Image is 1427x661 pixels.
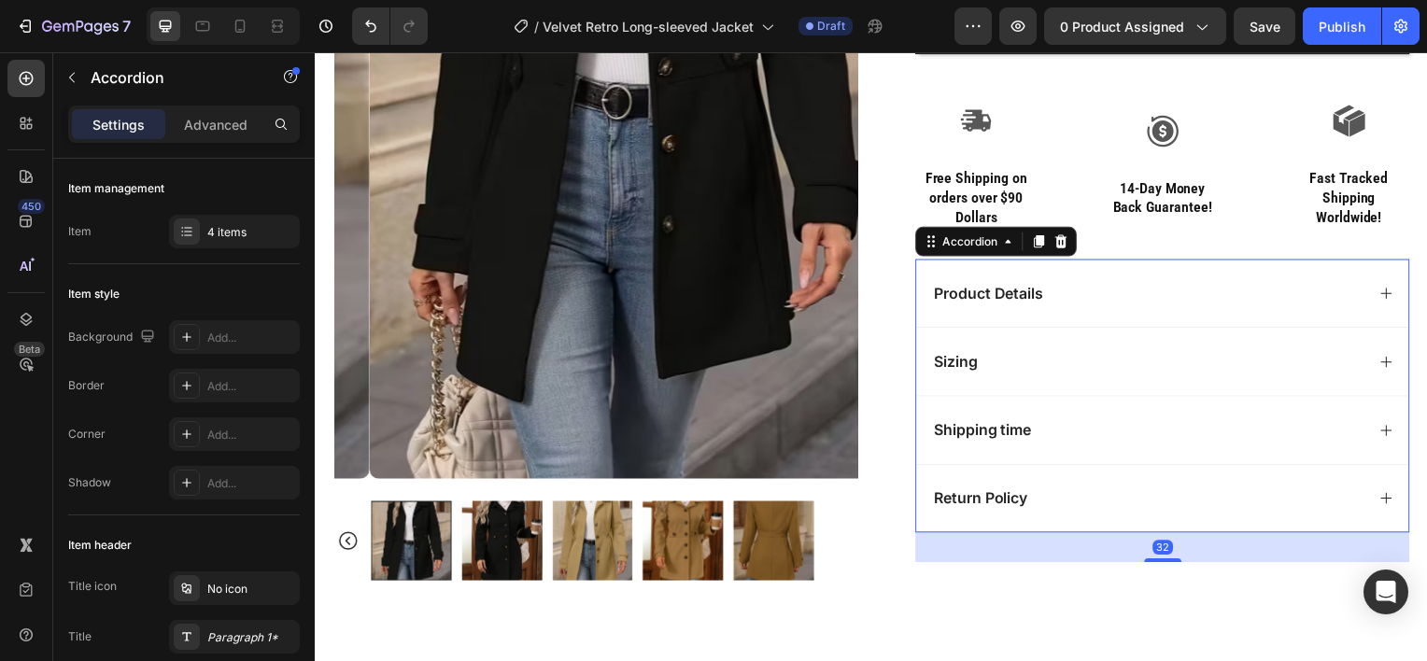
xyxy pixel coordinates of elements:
div: Item header [68,537,132,554]
div: Item style [68,286,120,302]
p: Return Policy [623,440,717,459]
span: Save [1250,19,1280,35]
div: Title [68,628,92,645]
div: Item management [68,180,164,197]
p: Product Details [623,233,733,253]
div: 450 [18,199,45,214]
div: Undo/Redo [352,7,428,45]
div: Add... [207,427,295,443]
p: Sizing [623,302,667,321]
div: Corner [68,426,106,443]
iframe: Design area [315,52,1427,661]
p: Fast Tracked Shipping Worldwide! [982,118,1100,176]
p: Shipping time [623,371,721,390]
p: Accordion [91,66,249,89]
p: 7 [122,15,131,37]
div: 32 [843,491,864,506]
div: Paragraph 1* [207,629,295,646]
div: Title icon [68,578,117,595]
p: Free Shipping on orders over $90 Dollars [606,118,725,176]
div: Publish [1319,17,1365,36]
div: Accordion [628,182,690,199]
div: Border [68,377,105,394]
span: / [534,17,539,36]
div: 4 items [207,224,295,241]
div: No icon [207,581,295,598]
span: Velvet Retro Long-sleeved Jacket [543,17,754,36]
div: Add... [207,378,295,395]
p: 14-Day Money Back Guarantee! [794,128,912,167]
div: Open Intercom Messenger [1363,570,1408,614]
div: Shadow [68,474,111,491]
button: Publish [1303,7,1381,45]
span: Draft [817,18,845,35]
button: 0 product assigned [1044,7,1226,45]
p: Advanced [184,115,247,134]
div: Add... [207,475,295,492]
button: 7 [7,7,139,45]
div: Item [68,223,92,240]
p: Settings [92,115,145,134]
div: Background [68,325,159,350]
div: Add... [207,330,295,346]
button: Save [1234,7,1295,45]
span: 0 product assigned [1060,17,1184,36]
div: Beta [14,342,45,357]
